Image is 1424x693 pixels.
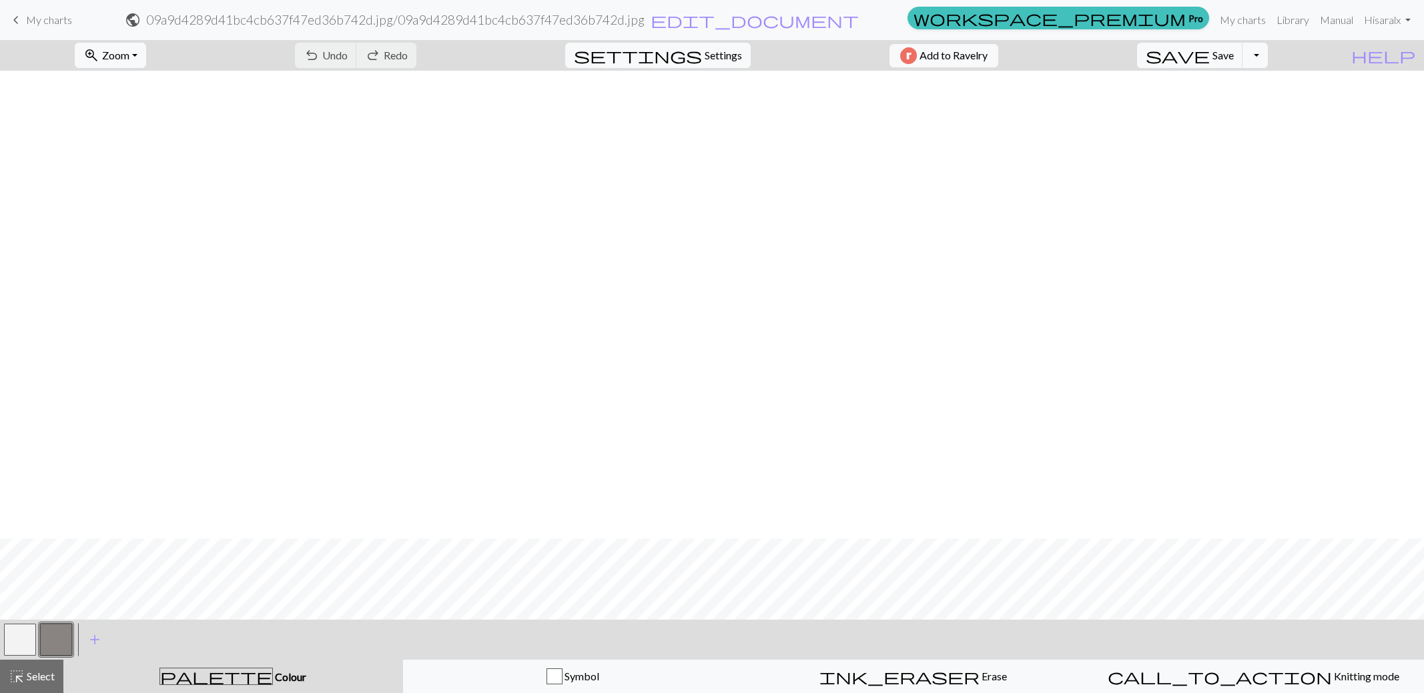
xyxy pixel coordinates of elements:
button: Colour [63,660,403,693]
span: highlight_alt [9,667,25,686]
span: My charts [26,13,72,26]
a: Library [1271,7,1315,33]
span: call_to_action [1108,667,1332,686]
span: Zoom [102,49,129,61]
button: Knitting mode [1084,660,1424,693]
span: Settings [705,47,742,63]
button: Add to Ravelry [889,44,998,67]
span: Knitting mode [1332,670,1399,682]
span: settings [574,46,702,65]
span: Select [25,670,55,682]
span: save [1146,46,1210,65]
span: Colour [273,670,306,683]
span: Save [1212,49,1234,61]
a: Manual [1315,7,1359,33]
span: Add to Ravelry [920,47,988,64]
span: help [1351,46,1415,65]
span: ink_eraser [819,667,980,686]
a: My charts [8,9,72,31]
span: public [125,11,141,29]
img: Ravelry [900,47,917,64]
span: zoom_in [83,46,99,65]
a: Hisaralx [1359,7,1416,33]
button: Symbol [403,660,743,693]
span: edit_document [651,11,859,29]
span: palette [160,667,272,686]
span: Symbol [563,670,599,682]
a: My charts [1214,7,1271,33]
h2: 09a9d4289d41bc4cb637f47ed36b742d.jpg / 09a9d4289d41bc4cb637f47ed36b742d.jpg [146,12,645,27]
span: workspace_premium [914,9,1186,27]
button: Save [1137,43,1243,68]
a: Pro [908,7,1209,29]
button: SettingsSettings [565,43,751,68]
button: Erase [743,660,1084,693]
span: Erase [980,670,1007,682]
button: Zoom [75,43,146,68]
span: keyboard_arrow_left [8,11,24,29]
i: Settings [574,47,702,63]
span: add [87,630,103,649]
